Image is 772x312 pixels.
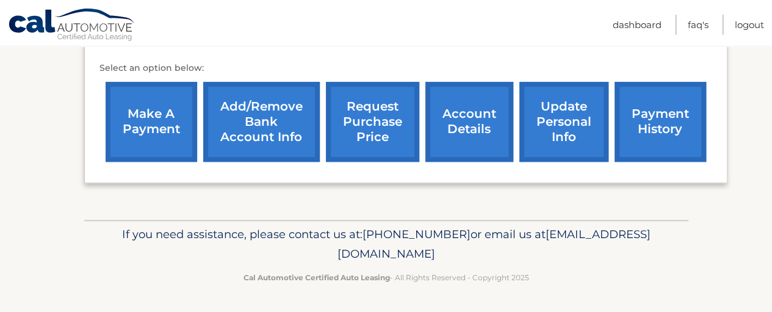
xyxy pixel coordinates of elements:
span: [PHONE_NUMBER] [363,227,471,241]
a: Cal Automotive [8,8,136,43]
p: If you need assistance, please contact us at: or email us at [92,225,680,264]
p: - All Rights Reserved - Copyright 2025 [92,271,680,284]
strong: Cal Automotive Certified Auto Leasing [244,273,390,282]
a: request purchase price [326,82,419,162]
a: account details [425,82,513,162]
a: make a payment [106,82,197,162]
a: Dashboard [613,15,662,35]
a: FAQ's [688,15,709,35]
a: Add/Remove bank account info [203,82,320,162]
a: Logout [735,15,764,35]
a: payment history [615,82,706,162]
a: update personal info [519,82,608,162]
p: Select an option below: [99,61,712,76]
